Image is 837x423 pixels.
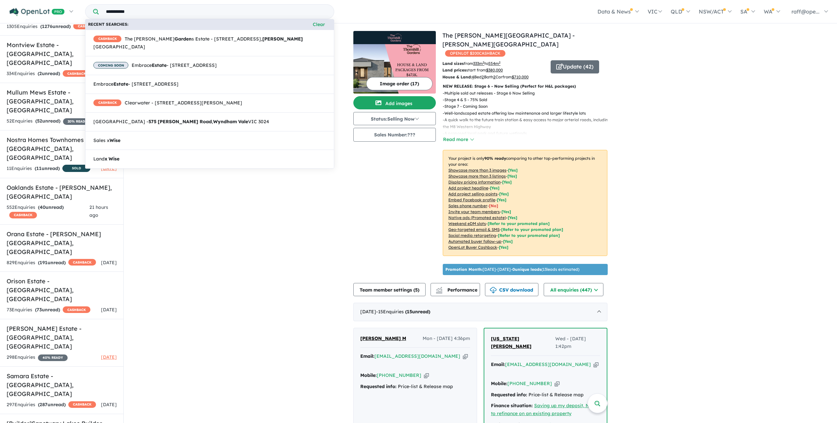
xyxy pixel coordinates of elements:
a: [PHONE_NUMBER] [507,381,552,386]
span: CASHBACK [68,401,96,408]
p: start from [442,67,546,73]
span: 1276 [42,23,52,29]
u: Native ads (Promoted estate) [448,215,506,220]
p: - Stage 4 & 5 - 75% Sold [443,97,613,103]
h5: Montview Estate - [GEOGRAPHIC_DATA] , [GEOGRAPHIC_DATA] [7,41,117,67]
button: Copy [463,353,468,360]
a: Saving up my deposit, Need to refinance on an existing property [491,403,597,416]
span: [ Yes ] [508,168,518,173]
span: CASHBACK [63,306,90,313]
span: 40 [40,204,46,210]
strong: ( unread) [38,260,66,266]
u: 554 m [488,61,500,66]
span: [DATE] [101,402,117,408]
span: [US_STATE][PERSON_NAME] [491,336,531,350]
span: CASHBACK [73,23,101,29]
span: - 15 Enquir ies [376,309,430,315]
sup: 2 [483,61,484,64]
strong: Mobile: [491,381,507,386]
u: $ 710,000 [512,74,529,79]
span: 40 % READY [38,354,68,361]
strong: Finance situation: [491,403,533,409]
h5: Nostra Homes Townhomes at [GEOGRAPHIC_DATA] , [GEOGRAPHIC_DATA] [7,135,117,162]
div: 1305 Enquir ies [7,23,101,31]
u: Weekend eDM slots [448,221,486,226]
span: [Yes] [508,215,517,220]
span: to [484,61,500,66]
strong: Requested info: [491,392,527,398]
span: [ Yes ] [499,191,509,196]
strong: ( unread) [40,23,71,29]
span: 5 [415,287,418,293]
strong: Wyndham [213,119,237,125]
span: [ Yes ] [497,197,506,202]
div: Price-list & Release map [491,391,600,399]
u: Sales phone number [448,203,487,208]
span: [DATE] [101,354,117,360]
span: [DATE] [101,165,117,171]
strong: Mobile: [360,372,377,378]
button: Sales Number:??? [353,128,436,142]
a: The Thornhill Gardens Estate - Thornhill Park LogoThe Thornhill Gardens Estate - Thornhill Park [353,31,436,94]
span: [Yes] [503,239,513,244]
b: House & Land: [442,74,472,79]
p: Your project is only comparing to other top-performing projects in your area: - - - - - - - - - -... [443,150,607,256]
p: [DATE] - [DATE] - ( 13 leads estimated) [445,267,579,272]
strong: ( unread) [35,165,60,171]
div: Price-list & Release map [360,383,470,391]
a: Landx Wise [85,150,334,169]
span: Clearwater - [STREET_ADDRESS][PERSON_NAME] [93,99,242,107]
p: - Well-landscaped estate offering low maintenance and larger lifestyle lots [443,110,613,117]
button: Read more [443,136,474,143]
span: [Yes] [499,245,508,250]
span: Land [93,155,119,163]
u: 2 [493,74,496,79]
a: [EMAIL_ADDRESS][DOMAIN_NAME] [505,361,591,367]
button: Performance [431,283,480,296]
span: [ No ] [489,203,498,208]
a: [US_STATE][PERSON_NAME] [491,335,555,351]
button: Team member settings (5) [353,283,426,296]
span: CASHBACK [9,212,37,218]
div: [DATE] [353,303,607,321]
strong: Email: [360,353,374,359]
span: [ Yes ] [502,180,512,184]
span: Embrace - [STREET_ADDRESS] [93,80,178,88]
span: 191 [40,260,48,266]
strong: Garden [175,36,192,42]
span: Performance [437,287,477,293]
h5: Orana Estate - [PERSON_NAME][GEOGRAPHIC_DATA] , [GEOGRAPHIC_DATA] [7,230,117,256]
p: - A proposed local park and future wetlands [443,130,613,137]
div: 73 Enquir ies [7,306,90,314]
span: CASHBACK [93,99,121,106]
div: 298 Enquir ies [7,353,68,361]
u: Automated buyer follow-up [448,239,501,244]
a: [PERSON_NAME] M [360,335,406,343]
span: The [PERSON_NAME] s Estate - [STREET_ADDRESS], [GEOGRAPHIC_DATA] [93,35,326,51]
strong: Vale [238,119,248,125]
u: Add project headline [448,185,488,190]
strong: Estate [152,62,167,68]
a: EmbraceEstate- [STREET_ADDRESS] [85,75,334,94]
span: COMING SOON [93,62,128,69]
span: [Refer to your promoted plan] [501,227,563,232]
span: Wed - [DATE] 1:42pm [555,335,600,351]
strong: Wise [109,156,119,162]
span: 73 [37,307,42,313]
span: 20 % READY [63,118,92,125]
strong: Road [200,119,212,125]
h5: [PERSON_NAME] Estate - [GEOGRAPHIC_DATA] , [GEOGRAPHIC_DATA] [7,324,117,351]
span: [PERSON_NAME] M [360,335,406,341]
strong: 575 [148,119,156,125]
a: COMING SOONEmbraceEstate- [STREET_ADDRESS] [85,56,334,75]
u: $ 380,000 [486,68,503,72]
button: Add images [353,96,436,109]
span: 11 [36,165,42,171]
button: Clear [306,21,331,28]
b: Land prices [442,68,466,72]
u: Embed Facebook profile [448,197,495,202]
span: CASHBACK [68,259,96,266]
b: Recent searches: [88,21,128,28]
u: 2 [482,74,484,79]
